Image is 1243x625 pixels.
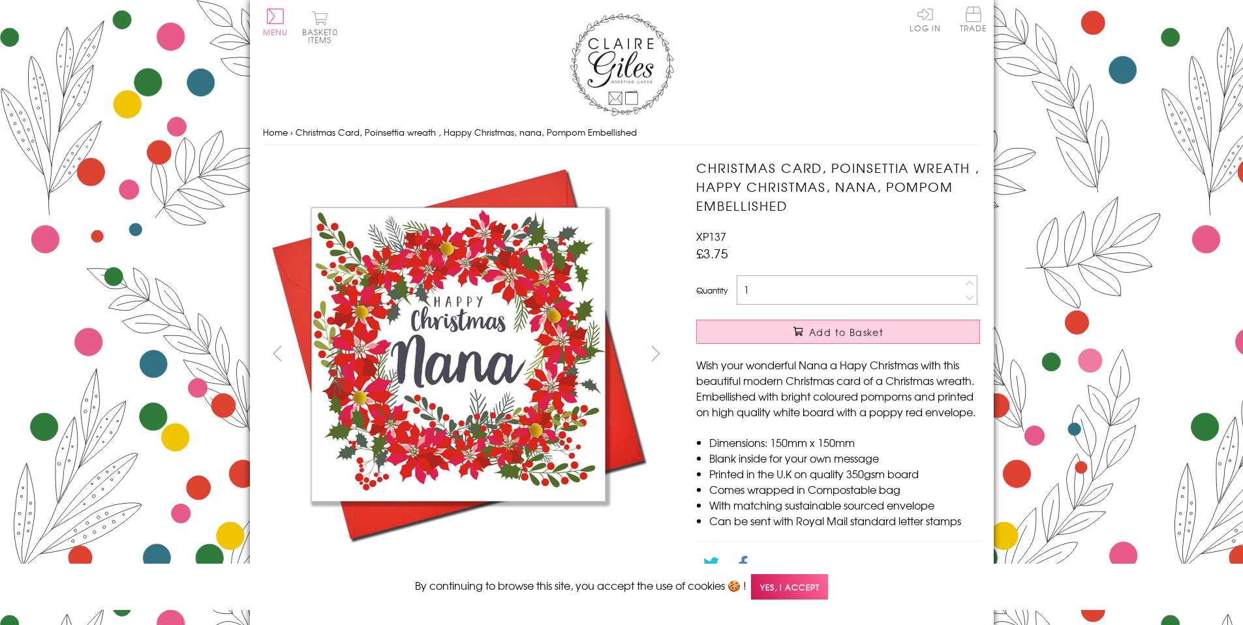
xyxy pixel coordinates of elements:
a: Trade [960,7,987,35]
span: £3.75 [696,244,728,262]
li: Dimensions: 150mm x 150mm [709,434,980,450]
li: Blank inside for your own message [709,450,980,466]
span: Menu [263,26,288,38]
li: Can be sent with Royal Mail standard letter stamps [709,513,980,528]
span: Add to Basket [809,326,883,339]
button: next [641,339,670,368]
p: Wish your wonderful Nana a Hapy Christmas with this beautiful modern Christmas card of a Christma... [696,357,980,419]
label: Quantity [696,284,728,296]
li: With matching sustainable sourced envelope [709,497,980,513]
nav: breadcrumbs [263,119,981,146]
span: › [290,126,293,138]
img: Christmas Card, Poinsettia wreath , Happy Christmas, nana, Pompom Embellished [263,159,654,550]
h1: Christmas Card, Poinsettia wreath , Happy Christmas, nana, Pompom Embellished [696,159,980,215]
button: Menu [263,8,288,36]
img: Claire Giles Greetings Cards [570,13,674,116]
span: Christmas Card, Poinsettia wreath , Happy Christmas, nana, Pompom Embellished [296,126,637,138]
span: Yes, I accept [751,574,828,600]
a: Log In [910,7,941,32]
button: prev [263,339,292,368]
span: XP137 [696,228,726,244]
a: Home [263,126,288,138]
li: Comes wrapped in Compostable bag [709,481,980,497]
button: Basket0 items [302,10,338,44]
button: Add to Basket [696,320,980,344]
span: 0 items [308,26,338,46]
span: Trade [960,7,987,32]
li: Printed in the U.K on quality 350gsm board [709,466,980,481]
